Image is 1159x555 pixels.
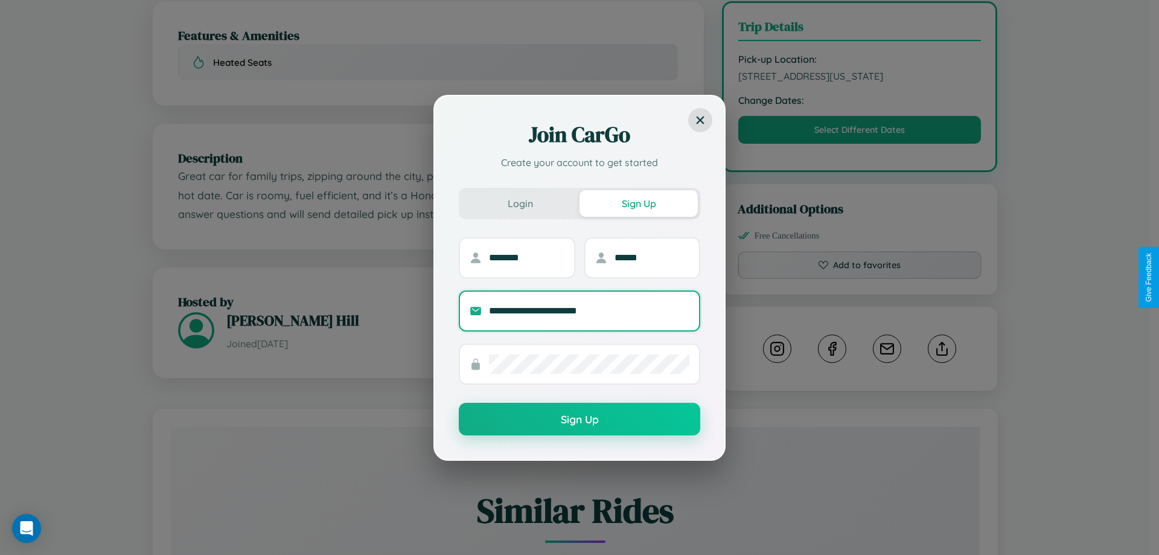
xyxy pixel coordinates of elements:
[12,514,41,543] div: Open Intercom Messenger
[579,190,698,217] button: Sign Up
[1145,253,1153,302] div: Give Feedback
[459,155,700,170] p: Create your account to get started
[459,403,700,435] button: Sign Up
[459,120,700,149] h2: Join CarGo
[461,190,579,217] button: Login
